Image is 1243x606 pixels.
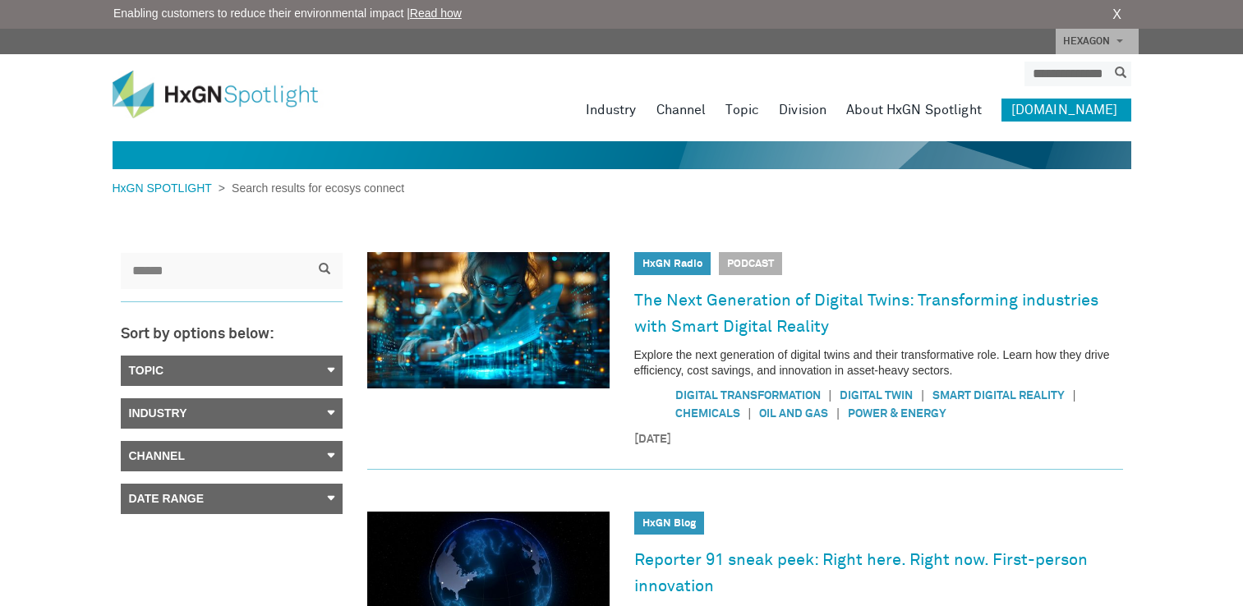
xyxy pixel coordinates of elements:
[913,387,932,404] span: |
[113,180,405,197] div: >
[656,99,707,122] a: Channel
[634,287,1123,341] a: The Next Generation of Digital Twins: Transforming industries with Smart Digital Reality
[759,408,828,420] a: Oil and gas
[848,408,946,420] a: Power & Energy
[113,71,343,118] img: HxGN Spotlight
[719,252,782,275] span: Podcast
[1056,29,1139,54] a: HEXAGON
[779,99,826,122] a: Division
[828,405,848,422] span: |
[1065,387,1084,404] span: |
[840,390,913,402] a: Digital Twin
[846,99,982,122] a: About HxGN Spotlight
[367,252,610,388] img: The Next Generation of Digital Twins: Transforming industries with Smart Digital Reality
[121,356,343,386] a: Topic
[642,259,702,269] a: HxGN Radio
[121,484,343,514] a: Date Range
[121,327,343,343] h3: Sort by options below:
[642,518,696,529] a: HxGN Blog
[113,5,462,22] span: Enabling customers to reduce their environmental impact |
[113,181,219,195] a: HxGN SPOTLIGHT
[586,99,637,122] a: Industry
[675,408,740,420] a: Chemicals
[121,441,343,471] a: Channel
[675,390,821,402] a: Digital Transformation
[634,347,1123,379] p: Explore the next generation of digital twins and their transformative role. Learn how they drive ...
[410,7,462,20] a: Read how
[634,547,1123,600] a: Reporter 91 sneak peek: Right here. Right now. First-person innovation
[1001,99,1131,122] a: [DOMAIN_NAME]
[740,405,760,422] span: |
[1112,5,1121,25] a: X
[121,398,343,429] a: Industry
[634,431,1123,448] time: [DATE]
[725,99,759,122] a: Topic
[821,387,840,404] span: |
[225,181,404,195] span: Search results for ecosys connect
[932,390,1065,402] a: Smart Digital Reality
